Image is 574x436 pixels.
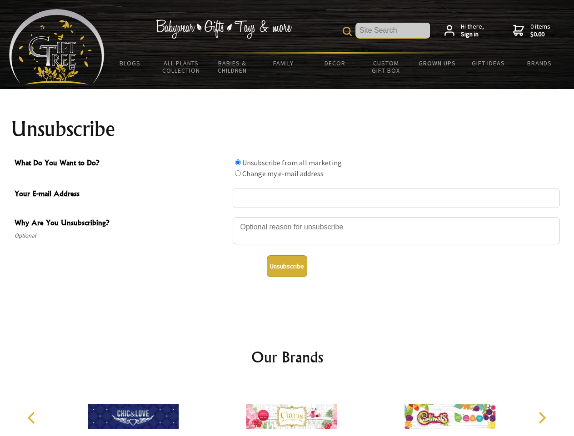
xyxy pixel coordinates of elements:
h2: Our Brands [18,346,556,368]
button: Next [532,408,552,428]
span: Why Are You Unsubscribing? [15,217,228,230]
label: Unsubscribe from all marketing [242,158,342,167]
a: Family [258,54,309,73]
a: Grown Ups [411,54,463,73]
label: Change my e-mail address [242,169,324,178]
img: Babyware - Gifts - Toys and more... [9,9,105,84]
span: What Do You Want to Do? [15,157,228,170]
strong: $0.00 [530,30,550,39]
button: Unsubscribe [267,255,307,277]
h1: Unsubscribe [11,118,564,140]
input: Your E-mail Address [233,188,560,208]
a: Hi there,Sign in [444,23,484,39]
a: Babies & Children [207,54,258,80]
img: product search [343,27,352,36]
strong: Sign in [461,30,484,39]
a: Gift Ideas [463,54,514,73]
a: BLOGS [105,54,156,73]
a: 0 items$0.00 [513,23,550,39]
span: Your E-mail Address [15,188,228,201]
button: Previous [23,408,43,428]
a: Brands [514,54,565,73]
input: What Do You Want to Do? [235,159,241,165]
a: All Plants Collection [156,54,207,80]
span: 0 items [530,22,550,39]
input: What Do You Want to Do? [235,170,241,176]
a: Custom Gift Box [360,54,412,80]
input: Site Search [356,23,430,38]
span: Optional [15,230,228,241]
img: Babywear - Gifts - Toys & more [155,20,292,39]
span: Hi there, [461,23,484,39]
textarea: Why Are You Unsubscribing? [233,217,560,244]
a: Decor [309,54,360,73]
